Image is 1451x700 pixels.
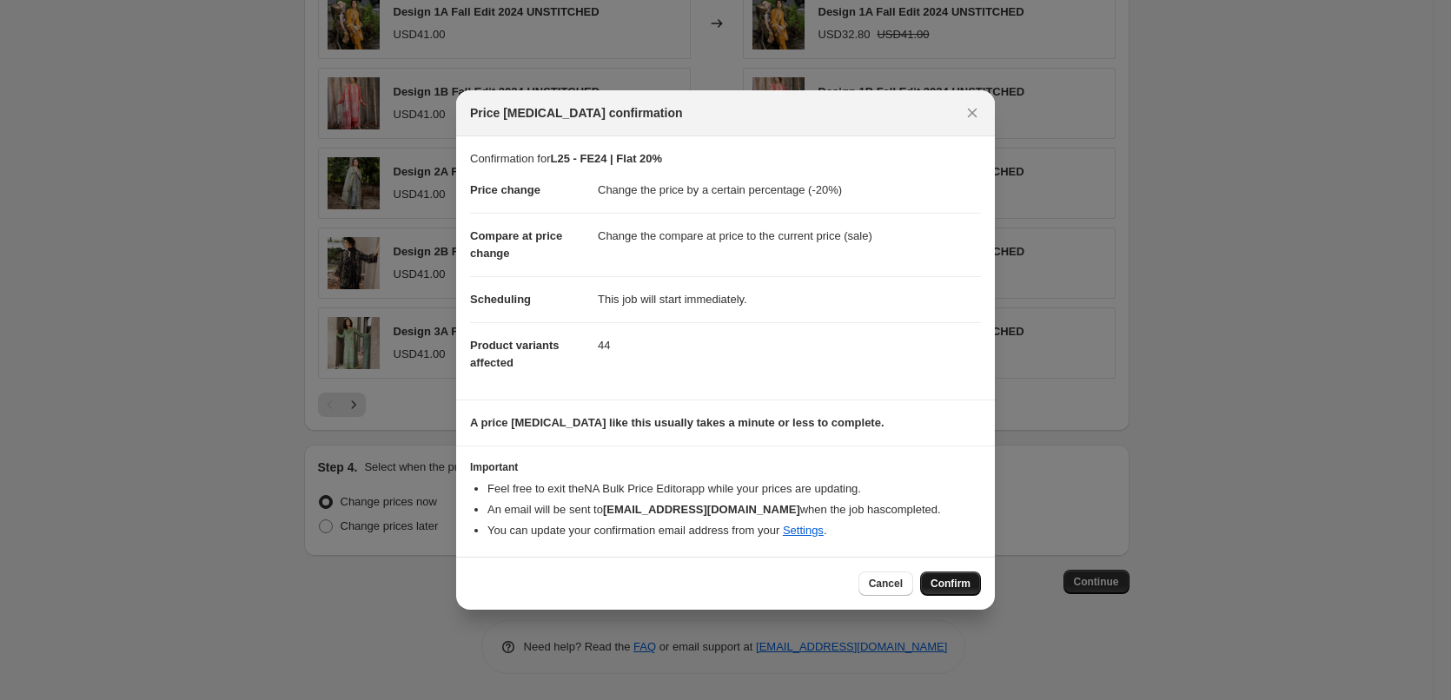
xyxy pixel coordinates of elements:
[470,229,562,260] span: Compare at price change
[598,168,981,213] dd: Change the price by a certain percentage (-20%)
[470,460,981,474] h3: Important
[470,104,683,122] span: Price [MEDICAL_DATA] confirmation
[550,152,662,165] b: L25 - FE24 | Flat 20%
[920,571,981,596] button: Confirm
[598,322,981,368] dd: 44
[869,577,903,591] span: Cancel
[783,524,824,537] a: Settings
[931,577,971,591] span: Confirm
[598,213,981,259] dd: Change the compare at price to the current price (sale)
[858,571,913,596] button: Cancel
[598,276,981,322] dd: This job will start immediately.
[487,480,981,498] li: Feel free to exit the NA Bulk Price Editor app while your prices are updating.
[470,416,885,429] b: A price [MEDICAL_DATA] like this usually takes a minute or less to complete.
[470,339,560,369] span: Product variants affected
[603,503,800,516] b: [EMAIL_ADDRESS][DOMAIN_NAME]
[470,293,531,306] span: Scheduling
[487,501,981,518] li: An email will be sent to when the job has completed .
[470,150,981,168] p: Confirmation for
[470,183,540,196] span: Price change
[960,101,984,125] button: Close
[487,522,981,539] li: You can update your confirmation email address from your .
